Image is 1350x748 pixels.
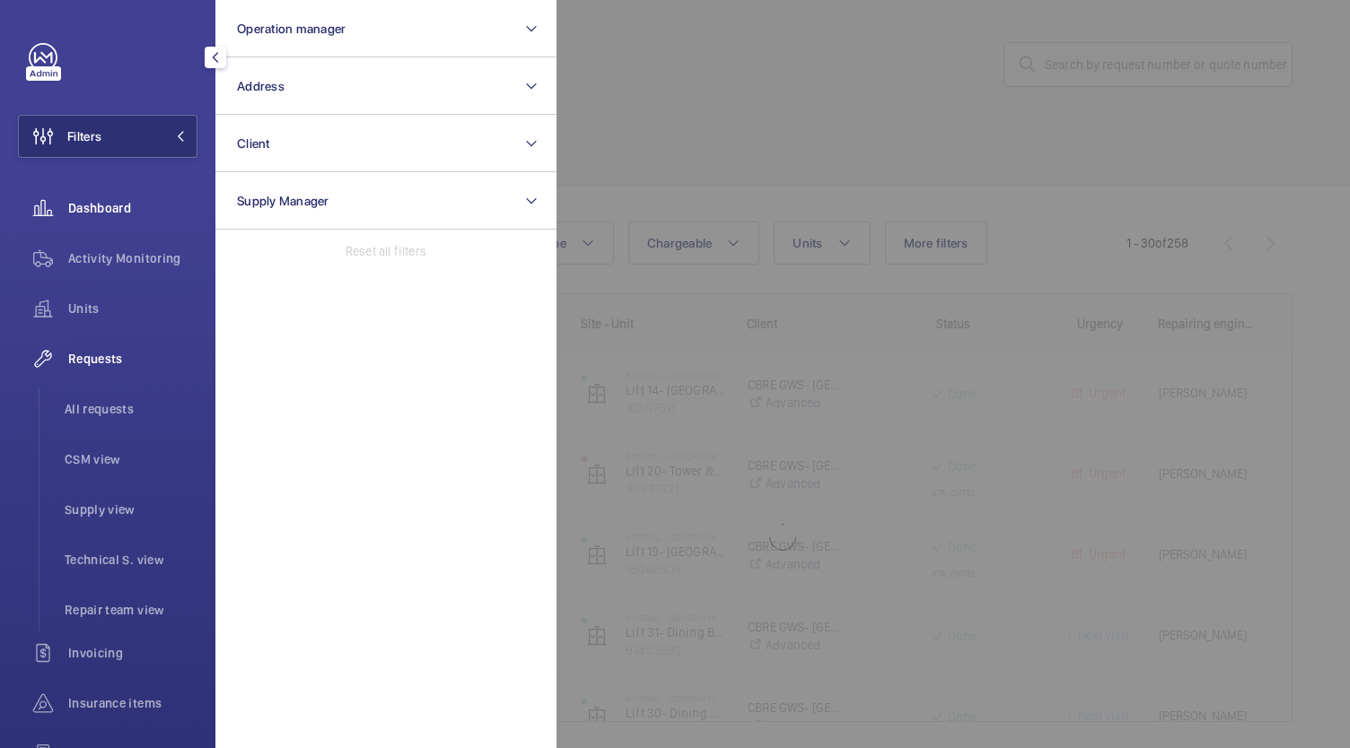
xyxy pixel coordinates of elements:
span: Requests [68,350,197,368]
span: Activity Monitoring [68,249,197,267]
span: Units [68,300,197,317]
span: Dashboard [68,199,197,217]
span: Insurance items [68,694,197,712]
span: CSM view [65,450,197,468]
button: Filters [18,115,197,158]
span: Supply view [65,500,197,518]
span: Invoicing [68,644,197,662]
span: Technical S. view [65,551,197,569]
span: Repair team view [65,601,197,619]
span: All requests [65,400,197,418]
span: Filters [67,127,101,145]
